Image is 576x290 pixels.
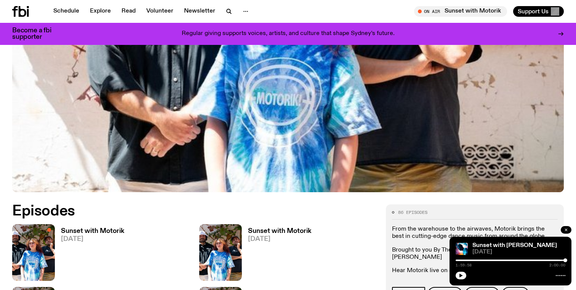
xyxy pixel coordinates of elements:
[398,210,427,215] span: 86 episodes
[242,228,311,281] a: Sunset with Motorik[DATE]
[248,236,311,242] span: [DATE]
[472,242,557,249] a: Sunset with [PERSON_NAME]
[179,6,220,17] a: Newsletter
[199,224,242,281] img: Andrew, Reenie, and Pat stand in a row, smiling at the camera, in dappled light with a vine leafe...
[12,204,377,218] h2: Episodes
[12,27,61,40] h3: Become a fbi supporter
[414,6,507,17] button: On AirSunset with Motorik
[518,8,549,15] span: Support Us
[55,228,124,281] a: Sunset with Motorik[DATE]
[142,6,178,17] a: Volunteer
[549,263,565,267] span: 2:00:00
[182,30,395,37] p: Regular giving supports voices, artists, and culture that shape Sydney’s future.
[392,226,558,240] p: From the warehouse to the airwaves, Motorik brings the best in cutting-edge dance music from arou...
[392,267,558,274] p: Hear Motorik live on Sunset each [DATE] from 6-8pm.
[513,6,564,17] button: Support Us
[117,6,140,17] a: Read
[85,6,115,17] a: Explore
[456,243,468,255] img: Simon Caldwell stands side on, looking downwards. He has headphones on. Behind him is a brightly ...
[392,247,558,261] p: Brought to you By The [PERSON_NAME] brothers and [PERSON_NAME]
[248,228,311,234] h3: Sunset with Motorik
[61,236,124,242] span: [DATE]
[472,249,565,255] span: [DATE]
[61,228,124,234] h3: Sunset with Motorik
[456,263,472,267] span: 1:59:58
[12,224,55,281] img: Andrew, Reenie, and Pat stand in a row, smiling at the camera, in dappled light with a vine leafe...
[49,6,84,17] a: Schedule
